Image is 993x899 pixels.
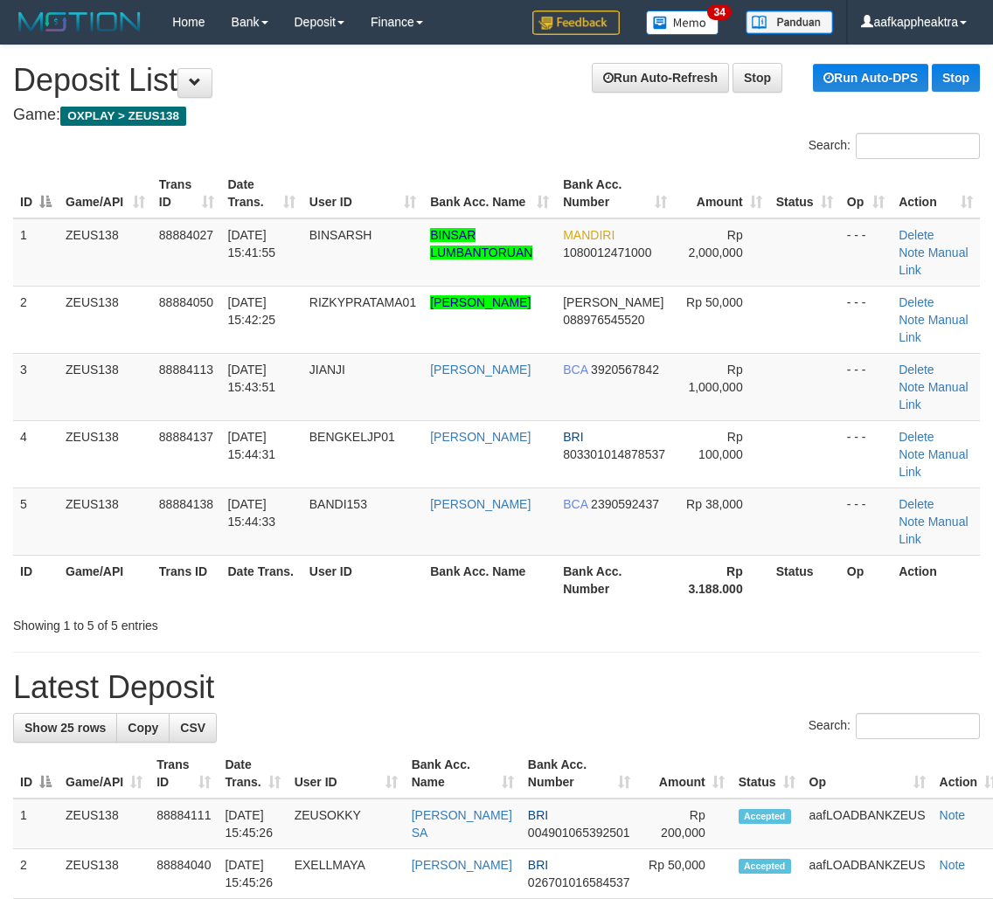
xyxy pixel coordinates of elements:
[288,849,405,899] td: EXELLMAYA
[899,430,934,444] a: Delete
[563,430,583,444] span: BRI
[423,555,556,605] th: Bank Acc. Name
[218,849,287,899] td: [DATE] 15:45:26
[59,420,152,488] td: ZEUS138
[840,286,892,353] td: - - -
[180,721,205,735] span: CSV
[159,363,213,377] span: 88884113
[149,849,218,899] td: 88884040
[221,169,302,218] th: Date Trans.: activate to sort column ascending
[563,447,665,461] span: Copy 803301014878537 to clipboard
[159,430,213,444] span: 88884137
[813,64,928,92] a: Run Auto-DPS
[59,218,152,287] td: ZEUS138
[899,447,968,479] a: Manual Link
[707,4,731,20] span: 34
[59,849,149,899] td: ZEUS138
[892,169,980,218] th: Action: activate to sort column ascending
[899,380,968,411] a: Manual Link
[149,799,218,849] td: 88884111
[59,555,152,605] th: Game/API
[802,849,933,899] td: aafLOADBANKZEUS
[856,133,980,159] input: Search:
[769,555,840,605] th: Status
[430,228,532,259] a: BINSAR LUMBANTORUAN
[932,64,980,92] a: Stop
[309,228,372,242] span: BINSARSH
[739,859,791,874] span: Accepted
[686,497,743,511] span: Rp 38,000
[732,749,802,799] th: Status: activate to sort column ascending
[13,353,59,420] td: 3
[840,353,892,420] td: - - -
[309,295,416,309] span: RIZKYPRATAMA01
[840,555,892,605] th: Op
[159,295,213,309] span: 88884050
[218,799,287,849] td: [DATE] 15:45:26
[430,363,531,377] a: [PERSON_NAME]
[899,447,925,461] a: Note
[13,169,59,218] th: ID: activate to sort column descending
[302,169,423,218] th: User ID: activate to sort column ascending
[228,363,276,394] span: [DATE] 15:43:51
[840,420,892,488] td: - - -
[940,808,966,822] a: Note
[591,497,659,511] span: Copy 2390592437 to clipboard
[13,107,980,124] h4: Game:
[152,555,221,605] th: Trans ID
[24,721,106,735] span: Show 25 rows
[899,228,934,242] a: Delete
[13,218,59,287] td: 1
[59,799,149,849] td: ZEUS138
[152,169,221,218] th: Trans ID: activate to sort column ascending
[309,497,367,511] span: BANDI153
[674,555,769,605] th: Rp 3.188.000
[430,295,531,309] a: [PERSON_NAME]
[412,808,512,840] a: [PERSON_NAME] SA
[899,313,925,327] a: Note
[59,169,152,218] th: Game/API: activate to sort column ascending
[563,295,663,309] span: [PERSON_NAME]
[528,826,630,840] span: Copy 004901065392501 to clipboard
[309,430,395,444] span: BENGKELJP01
[532,10,620,35] img: Feedback.jpg
[288,799,405,849] td: ZEUSOKKY
[739,809,791,824] span: Accepted
[591,363,659,377] span: Copy 3920567842 to clipboard
[646,10,719,35] img: Button%20Memo.svg
[940,858,966,872] a: Note
[733,63,782,93] a: Stop
[159,497,213,511] span: 88884138
[59,488,152,555] td: ZEUS138
[59,749,149,799] th: Game/API: activate to sort column ascending
[221,555,302,605] th: Date Trans.
[405,749,521,799] th: Bank Acc. Name: activate to sort column ascending
[149,749,218,799] th: Trans ID: activate to sort column ascending
[169,713,217,743] a: CSV
[637,849,732,899] td: Rp 50,000
[228,228,276,259] span: [DATE] 15:41:55
[563,228,615,242] span: MANDIRI
[309,363,345,377] span: JIANJI
[528,808,548,822] span: BRI
[809,713,980,739] label: Search:
[528,858,548,872] span: BRI
[13,670,980,705] h1: Latest Deposit
[899,245,968,277] a: Manual Link
[13,9,146,35] img: MOTION_logo.png
[302,555,423,605] th: User ID
[13,63,980,98] h1: Deposit List
[13,799,59,849] td: 1
[592,63,729,93] a: Run Auto-Refresh
[637,799,732,849] td: Rp 200,000
[674,169,769,218] th: Amount: activate to sort column ascending
[423,169,556,218] th: Bank Acc. Name: activate to sort column ascending
[840,218,892,287] td: - - -
[116,713,170,743] a: Copy
[899,515,968,546] a: Manual Link
[430,430,531,444] a: [PERSON_NAME]
[899,380,925,394] a: Note
[13,849,59,899] td: 2
[688,363,742,394] span: Rp 1,000,000
[899,497,934,511] a: Delete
